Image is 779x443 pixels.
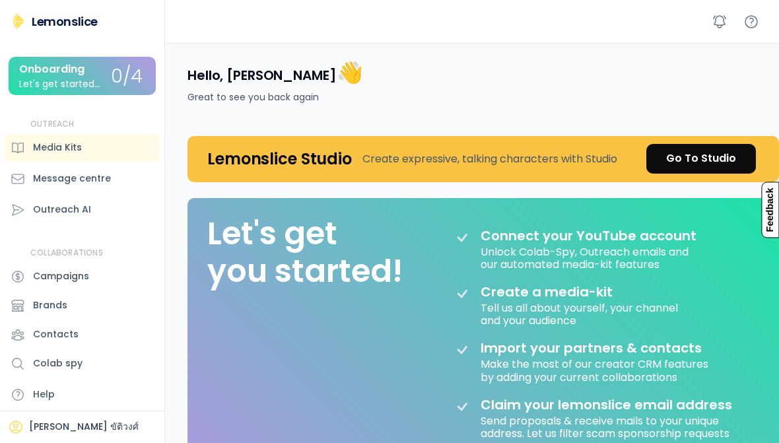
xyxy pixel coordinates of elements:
div: Go To Studio [666,151,736,166]
div: Media Kits [33,141,82,154]
div: Lemonslice [32,13,98,30]
div: Onboarding [19,63,85,75]
div: COLLABORATIONS [30,248,103,259]
div: Claim your lemonslice email address [481,397,732,413]
div: Help [33,388,55,401]
img: Lemonslice [11,13,26,29]
div: Great to see you back again [187,90,319,104]
h4: Hello, [PERSON_NAME] [187,59,362,86]
div: Outreach AI [33,203,91,217]
div: Tell us all about yourself, your channel and your audience [481,300,681,327]
div: Brands [33,298,67,312]
h4: Lemonslice Studio [207,149,352,169]
div: Import your partners & contacts [481,340,702,356]
div: OUTREACH [30,119,75,130]
div: Send proposals & receive mails to your unique address. Let us filter scam sponsorship requests [481,413,745,440]
div: Contacts [33,327,79,341]
div: [PERSON_NAME] ขัติวงศ์ [29,421,139,434]
div: Message centre [33,172,111,186]
font: 👋 [337,57,363,87]
div: Let's get you started! [207,215,403,290]
div: Create expressive, talking characters with Studio [362,151,617,167]
div: Campaigns [33,269,89,283]
div: Make the most of our creator CRM features by adding your current collaborations [481,356,711,383]
div: Colab spy [33,357,83,370]
div: Connect your YouTube account [481,228,696,244]
div: Let's get started... [19,79,100,89]
div: Unlock Colab-Spy, Outreach emails and our automated media-kit features [481,244,691,271]
a: Go To Studio [646,144,756,174]
div: 0/4 [111,67,143,87]
div: Create a media-kit [481,284,646,300]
